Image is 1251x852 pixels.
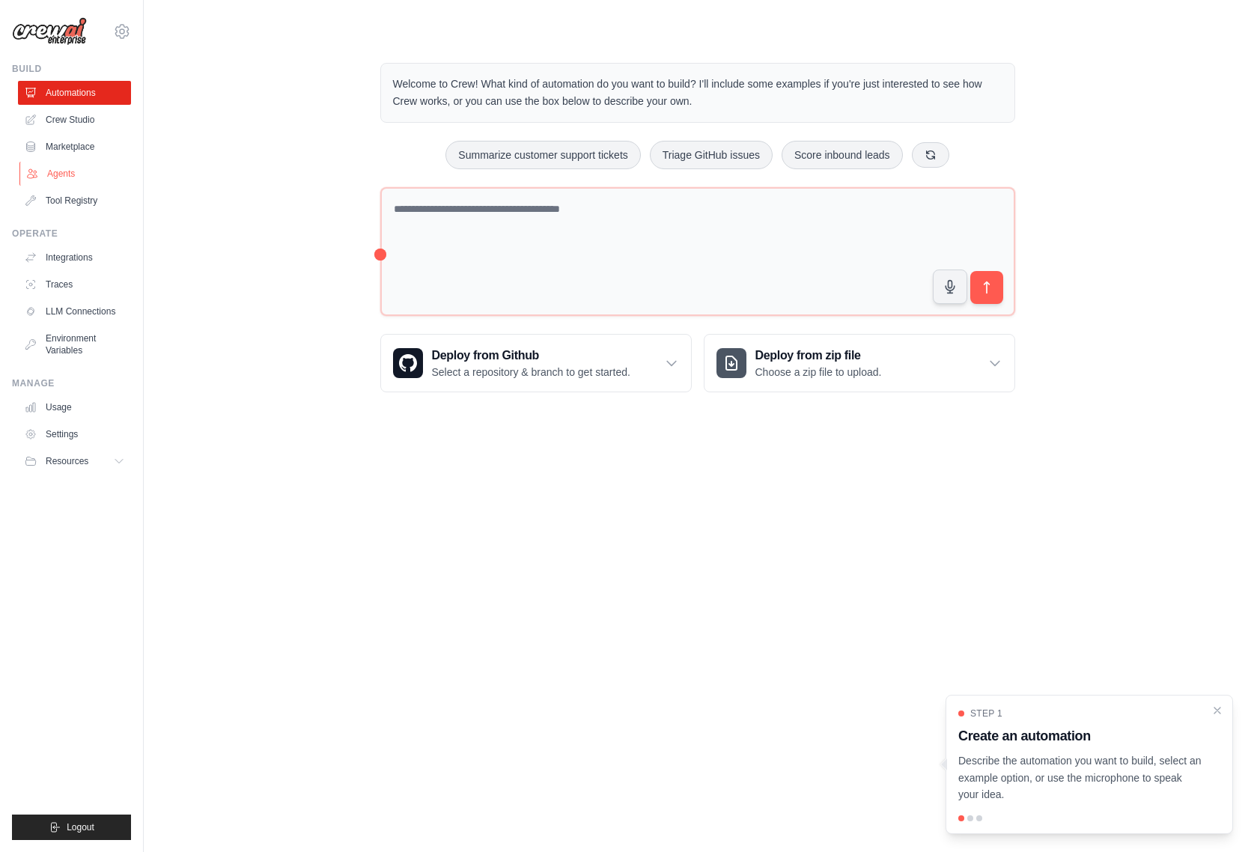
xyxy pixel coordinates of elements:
p: Describe the automation you want to build, select an example option, or use the microphone to spe... [958,752,1202,803]
p: Welcome to Crew! What kind of automation do you want to build? I'll include some examples if you'... [393,76,1002,110]
button: Resources [18,449,131,473]
p: Choose a zip file to upload. [755,365,882,380]
a: Usage [18,395,131,419]
a: Marketplace [18,135,131,159]
a: Settings [18,422,131,446]
button: Close walkthrough [1211,705,1223,716]
a: Environment Variables [18,326,131,362]
p: Select a repository & branch to get started. [432,365,630,380]
a: Agents [19,162,133,186]
iframe: Chat Widget [1176,780,1251,852]
a: LLM Connections [18,299,131,323]
a: Automations [18,81,131,105]
h3: Create an automation [958,725,1202,746]
div: Build [12,63,131,75]
button: Summarize customer support tickets [445,141,640,169]
img: Logo [12,17,87,46]
span: Logout [67,821,94,833]
div: Manage [12,377,131,389]
div: Operate [12,228,131,240]
button: Score inbound leads [782,141,903,169]
button: Logout [12,815,131,840]
button: Triage GitHub issues [650,141,773,169]
div: Widget de chat [1176,780,1251,852]
a: Traces [18,273,131,296]
span: Step 1 [970,708,1002,719]
h3: Deploy from Github [432,347,630,365]
a: Crew Studio [18,108,131,132]
a: Tool Registry [18,189,131,213]
span: Resources [46,455,88,467]
h3: Deploy from zip file [755,347,882,365]
a: Integrations [18,246,131,270]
